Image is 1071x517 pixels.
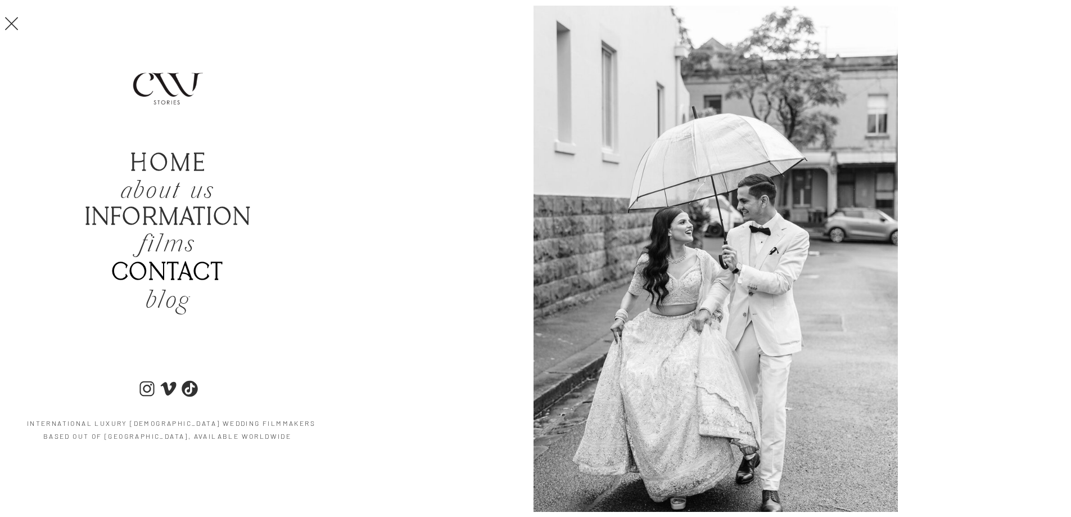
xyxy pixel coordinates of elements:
a: International Luxury [DEMOGRAPHIC_DATA] wedding filmmakers [21,416,321,435]
a: Inquire [975,25,1009,36]
a: Information [76,205,260,227]
b: Contact [111,259,224,287]
a: about us [120,179,223,201]
a: Contact [86,260,248,286]
b: home [130,150,207,178]
b: Information [85,204,252,232]
a: CW [77,20,124,41]
i: about us [120,175,215,208]
a: Based out of [GEOGRAPHIC_DATA], Available Worldwide [17,429,317,448]
a: films [114,232,221,259]
a: blog [114,289,221,315]
a: home [130,151,204,179]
